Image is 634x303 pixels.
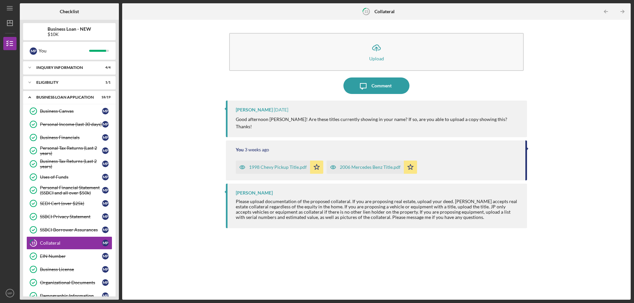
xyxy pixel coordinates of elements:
[26,184,112,197] a: Personal Financial Statement (SSBCI and all over $50k)MP
[40,267,102,272] div: Business License
[40,185,102,196] div: Personal Financial Statement (SSBCI and all over $50k)
[274,107,288,112] time: 2025-08-11 19:03
[40,135,102,140] div: Business Financials
[26,197,112,210] a: SEDI Cert (over $25k)MP
[26,105,112,118] a: Business CanvasMP
[369,56,384,61] div: Upload
[236,116,520,131] p: Good afternoon [PERSON_NAME]! Are these titles currently showing in your name? If so, are you abl...
[40,159,102,169] div: Business Tax Returns (Last 2 years)
[236,199,520,220] div: Please upload documentation of the proposed collateral. If you are proposing real estate, upload ...
[236,190,273,196] div: [PERSON_NAME]
[102,147,109,154] div: M P
[102,213,109,220] div: M P
[40,254,102,259] div: EIN Number
[102,266,109,273] div: M P
[102,187,109,194] div: M P
[40,122,102,127] div: Personal Income (last 30 days)
[26,157,112,170] a: Business Tax Returns (Last 2 years)MP
[236,161,323,174] button: 1998 Chevy Pickup Title.pdf
[36,66,94,70] div: INQUIRY INFORMATION
[102,108,109,114] div: M P
[26,118,112,131] a: Personal Income (last 30 days)MP
[102,253,109,259] div: M P
[31,241,35,245] tspan: 15
[26,236,112,250] a: 15CollateralMP
[26,170,112,184] a: Uses of FundsMP
[26,144,112,157] a: Personal Tax Returns (Last 2 years)MP
[236,107,273,112] div: [PERSON_NAME]
[249,165,307,170] div: 1998 Chevy Pickup Title.pdf
[364,9,368,14] tspan: 15
[99,80,111,84] div: 1 / 1
[40,240,102,246] div: Collateral
[26,250,112,263] a: EIN NumberMP
[40,280,102,285] div: Organizational Documents
[40,174,102,180] div: Uses of Funds
[40,201,102,206] div: SEDI Cert (over $25k)
[102,240,109,246] div: M P
[40,293,102,298] div: Demographic Information
[102,134,109,141] div: M P
[26,289,112,302] a: Demographic InformationMP
[30,47,37,55] div: M P
[99,95,111,99] div: 18 / 19
[3,287,17,300] button: MP
[26,263,112,276] a: Business LicenseMP
[102,279,109,286] div: M P
[8,291,12,295] text: MP
[327,161,417,174] button: 2006 Mercedes Benz Title.pdf
[99,66,111,70] div: 4 / 4
[40,227,102,232] div: SSBCI Borrower Assurances
[102,174,109,180] div: M P
[40,145,102,156] div: Personal Tax Returns (Last 2 years)
[371,77,392,94] div: Comment
[26,210,112,223] a: SSBCI Privacy StatementMP
[48,32,91,37] div: $10K
[60,9,79,14] b: Checklist
[236,147,244,152] div: You
[340,165,401,170] div: 2006 Mercedes Benz Title.pdf
[102,200,109,207] div: M P
[102,292,109,299] div: M P
[40,214,102,219] div: SSBCI Privacy Statement
[36,80,94,84] div: ELIGIBILITY
[39,45,89,56] div: You
[36,95,94,99] div: BUSINESS LOAN APPLICATION
[48,26,91,32] b: Business Loan - NEW
[40,108,102,114] div: Business Canvas
[102,227,109,233] div: M P
[102,121,109,128] div: M P
[343,77,409,94] button: Comment
[26,223,112,236] a: SSBCI Borrower AssurancesMP
[102,161,109,167] div: M P
[26,131,112,144] a: Business FinancialsMP
[26,276,112,289] a: Organizational DocumentsMP
[229,33,524,71] button: Upload
[245,147,269,152] time: 2025-08-08 12:18
[374,9,395,14] b: Collateral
